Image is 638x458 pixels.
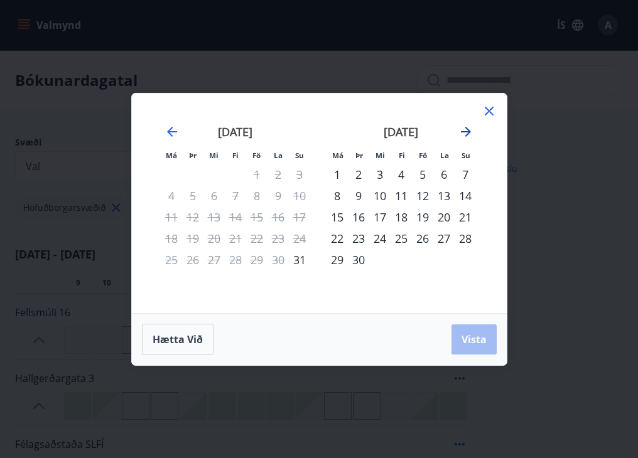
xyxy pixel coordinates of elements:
[348,228,369,249] td: Choose þriðjudagur, 23. september 2025 as your check-in date. It’s available.
[289,164,310,185] td: Not available. sunnudagur, 3. ágúst 2025
[209,151,219,160] small: Mi
[455,185,476,206] td: Choose sunnudagur, 14. september 2025 as your check-in date. It’s available.
[327,249,348,270] div: 29
[218,124,252,139] strong: [DATE]
[327,206,348,228] div: 15
[455,206,476,228] td: Choose sunnudagur, 21. september 2025 as your check-in date. It’s available.
[203,185,225,206] td: Not available. miðvikudagur, 6. ágúst 2025
[274,151,283,160] small: La
[391,164,412,185] div: 4
[289,206,310,228] td: Not available. sunnudagur, 17. ágúst 2025
[268,206,289,228] td: Not available. laugardagur, 16. ágúst 2025
[289,185,310,206] td: Not available. sunnudagur, 10. ágúst 2025
[327,206,348,228] td: Choose mánudagur, 15. september 2025 as your check-in date. It’s available.
[246,206,268,228] td: Not available. föstudagur, 15. ágúst 2025
[433,206,455,228] div: 20
[225,228,246,249] td: Not available. fimmtudagur, 21. ágúst 2025
[455,164,476,185] td: Choose sunnudagur, 7. september 2025 as your check-in date. It’s available.
[462,151,470,160] small: Su
[412,164,433,185] div: 5
[203,206,225,228] td: Not available. miðvikudagur, 13. ágúst 2025
[246,249,268,270] td: Not available. föstudagur, 29. ágúst 2025
[182,206,203,228] td: Not available. þriðjudagur, 12. ágúst 2025
[289,249,310,270] div: 31
[348,206,369,228] td: Choose þriðjudagur, 16. september 2025 as your check-in date. It’s available.
[327,249,348,270] td: Choose mánudagur, 29. september 2025 as your check-in date. It’s available.
[142,324,214,355] button: Hætta við
[348,228,369,249] div: 23
[289,249,310,270] td: Choose sunnudagur, 31. ágúst 2025 as your check-in date. It’s available.
[246,185,268,206] td: Not available. föstudagur, 8. ágúst 2025
[412,206,433,228] td: Choose föstudagur, 19. september 2025 as your check-in date. It’s available.
[419,151,427,160] small: Fö
[161,185,182,206] td: Not available. mánudagur, 4. ágúst 2025
[433,164,455,185] td: Choose laugardagur, 6. september 2025 as your check-in date. It’s available.
[369,185,391,206] td: Choose miðvikudagur, 10. september 2025 as your check-in date. It’s available.
[412,228,433,249] div: 26
[147,109,492,298] div: Calendar
[332,151,343,160] small: Má
[166,151,177,160] small: Má
[348,164,369,185] td: Choose þriðjudagur, 2. september 2025 as your check-in date. It’s available.
[268,164,289,185] td: Not available. laugardagur, 2. ágúst 2025
[391,206,412,228] div: 18
[246,164,268,185] td: Not available. föstudagur, 1. ágúst 2025
[327,228,348,249] td: Choose mánudagur, 22. september 2025 as your check-in date. It’s available.
[376,151,385,160] small: Mi
[391,228,412,249] td: Choose fimmtudagur, 25. september 2025 as your check-in date. It’s available.
[433,164,455,185] div: 6
[182,249,203,270] td: Not available. þriðjudagur, 26. ágúst 2025
[268,228,289,249] td: Not available. laugardagur, 23. ágúst 2025
[246,228,268,249] td: Not available. föstudagur, 22. ágúst 2025
[369,228,391,249] td: Choose miðvikudagur, 24. september 2025 as your check-in date. It’s available.
[369,164,391,185] div: 3
[369,228,391,249] div: 24
[327,164,348,185] div: 1
[433,206,455,228] td: Choose laugardagur, 20. september 2025 as your check-in date. It’s available.
[455,164,476,185] div: 7
[327,185,348,206] div: 8
[189,151,197,160] small: Þr
[225,249,246,270] td: Not available. fimmtudagur, 28. ágúst 2025
[412,206,433,228] div: 19
[455,206,476,228] div: 21
[355,151,363,160] small: Þr
[455,228,476,249] td: Choose sunnudagur, 28. september 2025 as your check-in date. It’s available.
[348,164,369,185] div: 2
[369,206,391,228] td: Choose miðvikudagur, 17. september 2025 as your check-in date. It’s available.
[433,228,455,249] div: 27
[327,185,348,206] td: Choose mánudagur, 8. september 2025 as your check-in date. It’s available.
[433,185,455,206] div: 13
[369,164,391,185] td: Choose miðvikudagur, 3. september 2025 as your check-in date. It’s available.
[440,151,449,160] small: La
[412,228,433,249] td: Choose föstudagur, 26. september 2025 as your check-in date. It’s available.
[161,249,182,270] td: Not available. mánudagur, 25. ágúst 2025
[327,228,348,249] div: 22
[433,228,455,249] td: Choose laugardagur, 27. september 2025 as your check-in date. It’s available.
[458,124,473,139] div: Move forward to switch to the next month.
[161,206,182,228] td: Not available. mánudagur, 11. ágúst 2025
[391,185,412,206] div: 11
[348,206,369,228] div: 16
[161,228,182,249] td: Not available. mánudagur, 18. ágúst 2025
[391,164,412,185] td: Choose fimmtudagur, 4. september 2025 as your check-in date. It’s available.
[203,228,225,249] td: Not available. miðvikudagur, 20. ágúst 2025
[412,164,433,185] td: Choose föstudagur, 5. september 2025 as your check-in date. It’s available.
[225,206,246,228] td: Not available. fimmtudagur, 14. ágúst 2025
[268,249,289,270] td: Not available. laugardagur, 30. ágúst 2025
[455,185,476,206] div: 14
[252,151,261,160] small: Fö
[289,228,310,249] td: Not available. sunnudagur, 24. ágúst 2025
[203,249,225,270] td: Not available. miðvikudagur, 27. ágúst 2025
[455,228,476,249] div: 28
[165,124,180,139] div: Move backward to switch to the previous month.
[348,249,369,270] td: Choose þriðjudagur, 30. september 2025 as your check-in date. It’s available.
[391,228,412,249] div: 25
[327,164,348,185] td: Choose mánudagur, 1. september 2025 as your check-in date. It’s available.
[268,185,289,206] td: Not available. laugardagur, 9. ágúst 2025
[182,185,203,206] td: Not available. þriðjudagur, 5. ágúst 2025
[232,151,239,160] small: Fi
[412,185,433,206] td: Choose föstudagur, 12. september 2025 as your check-in date. It’s available.
[391,185,412,206] td: Choose fimmtudagur, 11. september 2025 as your check-in date. It’s available.
[369,185,391,206] div: 10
